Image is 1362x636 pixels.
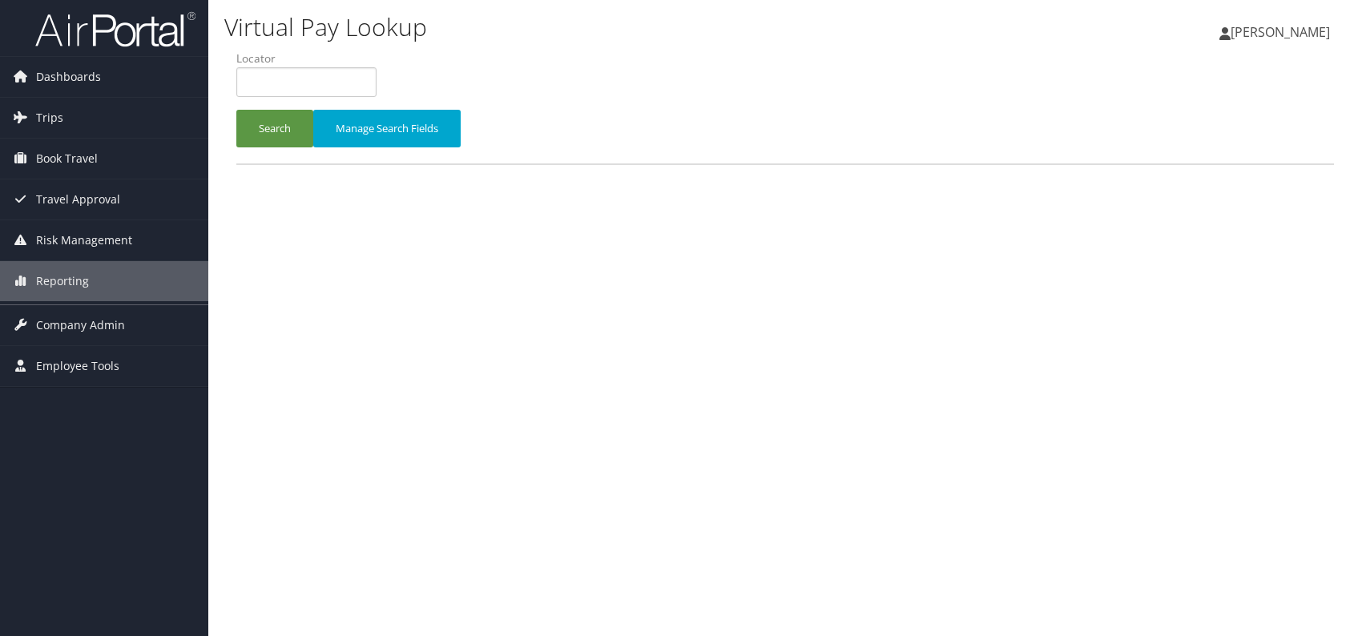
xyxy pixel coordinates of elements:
[313,110,461,147] button: Manage Search Fields
[36,220,132,260] span: Risk Management
[236,110,313,147] button: Search
[224,10,972,44] h1: Virtual Pay Lookup
[36,57,101,97] span: Dashboards
[36,179,120,219] span: Travel Approval
[236,50,389,66] label: Locator
[1231,23,1330,41] span: [PERSON_NAME]
[36,139,98,179] span: Book Travel
[36,261,89,301] span: Reporting
[35,10,195,48] img: airportal-logo.png
[36,305,125,345] span: Company Admin
[36,98,63,138] span: Trips
[36,346,119,386] span: Employee Tools
[1219,8,1346,56] a: [PERSON_NAME]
